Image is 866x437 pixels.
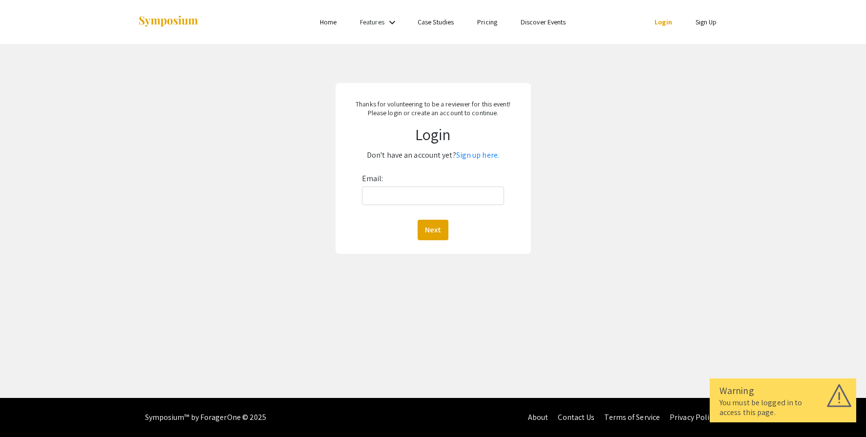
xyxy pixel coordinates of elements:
[418,220,448,240] button: Next
[604,412,660,422] a: Terms of Service
[344,108,522,117] p: Please login or create an account to continue.
[344,100,522,108] p: Thanks for volunteering to be a reviewer for this event!
[719,383,846,398] div: Warning
[362,171,383,187] label: Email:
[320,18,337,26] a: Home
[138,15,199,28] img: Symposium by ForagerOne
[521,18,566,26] a: Discover Events
[558,412,594,422] a: Contact Us
[360,18,384,26] a: Features
[386,17,398,28] mat-icon: Expand Features list
[670,412,716,422] a: Privacy Policy
[344,125,522,144] h1: Login
[719,398,846,417] div: You must be logged in to access this page.
[655,18,672,26] a: Login
[477,18,497,26] a: Pricing
[528,412,549,422] a: About
[418,18,454,26] a: Case Studies
[696,18,717,26] a: Sign Up
[344,147,522,163] p: Don't have an account yet?
[456,150,499,160] a: Sign up here.
[145,398,267,437] div: Symposium™ by ForagerOne © 2025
